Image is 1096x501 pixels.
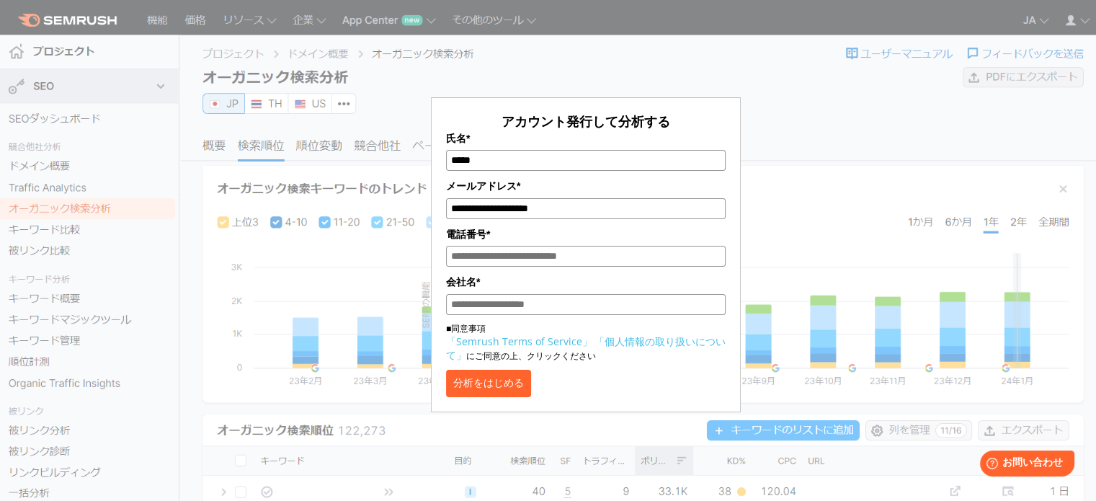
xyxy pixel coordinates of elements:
[446,370,531,397] button: 分析をはじめる
[446,334,726,362] a: 「個人情報の取り扱いについて」
[968,445,1080,485] iframe: Help widget launcher
[502,112,670,130] span: アカウント発行して分析する
[446,226,726,242] label: 電話番号*
[446,322,726,363] p: ■同意事項 にご同意の上、クリックください
[446,334,592,348] a: 「Semrush Terms of Service」
[446,178,726,194] label: メールアドレス*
